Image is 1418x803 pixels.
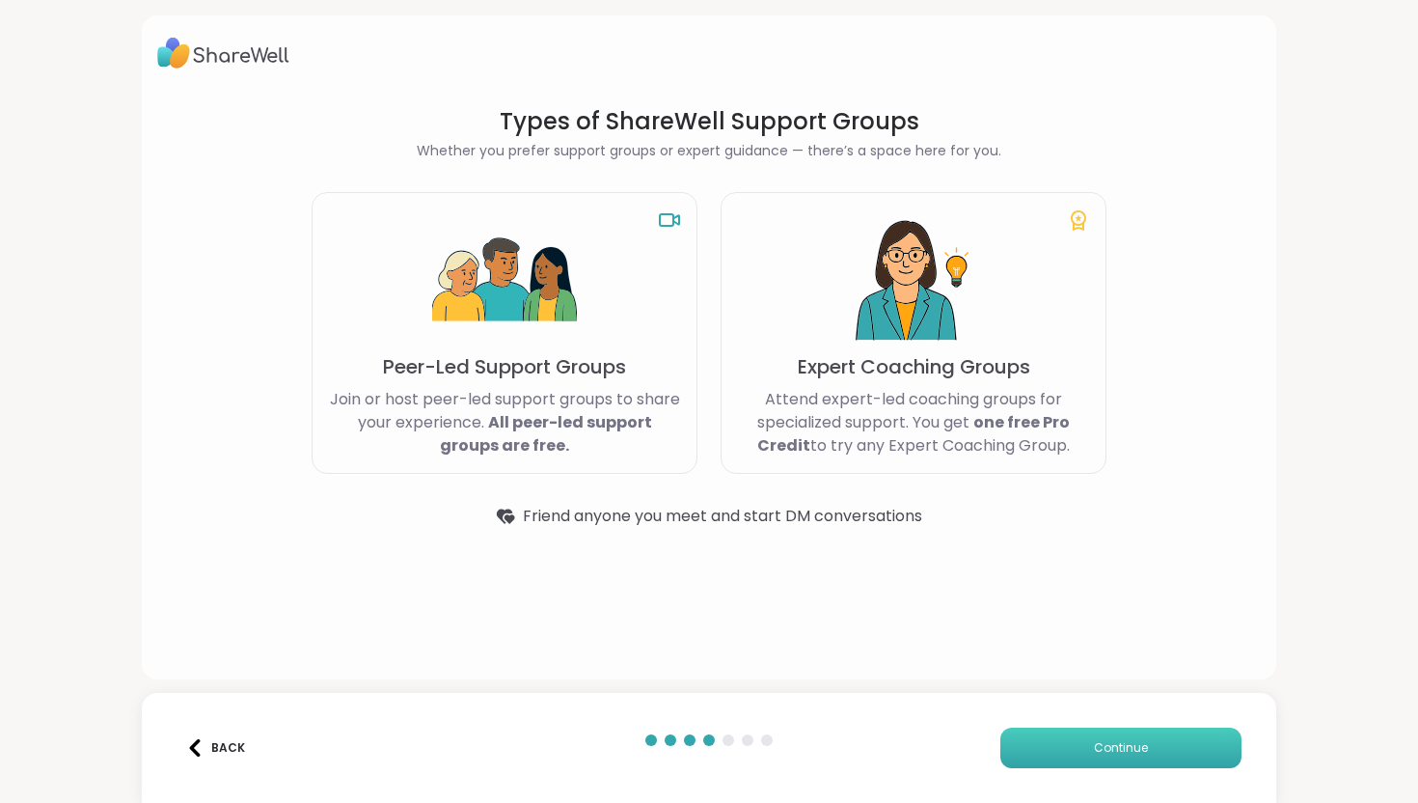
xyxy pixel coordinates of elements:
[1094,739,1148,757] span: Continue
[312,141,1106,161] h2: Whether you prefer support groups or expert guidance — there’s a space here for you.
[328,388,681,457] p: Join or host peer-led support groups to share your experience.
[432,208,577,353] img: Peer-Led Support Groups
[383,353,626,380] p: Peer-Led Support Groups
[841,208,986,353] img: Expert Coaching Groups
[312,106,1106,137] h1: Types of ShareWell Support Groups
[757,411,1070,457] b: one free Pro Credit
[737,388,1090,457] p: Attend expert-led coaching groups for specialized support. You get to try any Expert Coaching Group.
[177,728,254,768] button: Back
[523,505,922,528] span: Friend anyone you meet and start DM conversations
[440,411,652,457] b: All peer-led support groups are free.
[798,353,1030,380] p: Expert Coaching Groups
[186,739,245,757] div: Back
[1000,728,1241,768] button: Continue
[157,31,289,75] img: ShareWell Logo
